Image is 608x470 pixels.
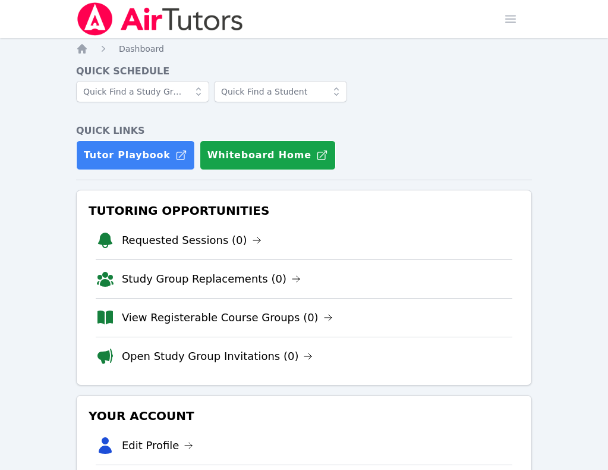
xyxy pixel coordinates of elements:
a: Requested Sessions (0) [122,232,262,249]
h4: Quick Schedule [76,64,532,79]
a: Dashboard [119,43,164,55]
img: Air Tutors [76,2,244,36]
h3: Your Account [86,405,522,427]
h4: Quick Links [76,124,532,138]
button: Whiteboard Home [200,140,336,170]
nav: Breadcrumb [76,43,532,55]
input: Quick Find a Student [214,81,347,102]
a: View Registerable Course Groups (0) [122,309,333,326]
a: Edit Profile [122,437,194,454]
h3: Tutoring Opportunities [86,200,522,221]
span: Dashboard [119,44,164,54]
a: Open Study Group Invitations (0) [122,348,313,365]
input: Quick Find a Study Group [76,81,209,102]
a: Tutor Playbook [76,140,195,170]
a: Study Group Replacements (0) [122,271,301,287]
